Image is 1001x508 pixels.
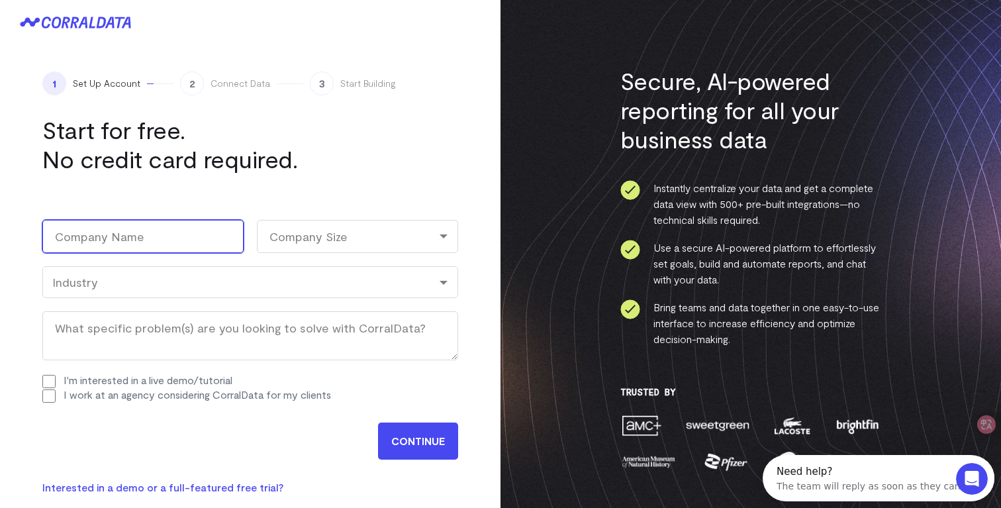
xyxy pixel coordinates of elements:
[73,77,140,90] span: Set Up Account
[42,220,244,253] input: Company Name
[64,388,331,401] label: I work at an agency considering CorralData for my clients
[5,5,237,42] div: Open Intercom Messenger
[378,423,458,460] input: CONTINUE
[180,72,204,95] span: 2
[257,220,458,253] div: Company Size
[64,374,232,386] label: I'm interested in a live demo/tutorial
[14,22,198,36] div: The team will reply as soon as they can
[52,275,448,289] div: Industry
[620,240,882,287] li: Use a secure AI-powered platform to effortlessly set goals, build and automate reports, and chat ...
[340,77,396,90] span: Start Building
[620,299,882,347] li: Bring teams and data together in one easy-to-use interface to increase efficiency and optimize de...
[620,66,882,154] h3: Secure, AI-powered reporting for all your business data
[42,481,283,493] a: Interested in a demo or a full-featured free trial?
[42,115,387,174] h1: Start for free. No credit card required.
[763,455,994,501] iframe: Intercom live chat discovery launcher
[956,463,988,495] iframe: Intercom live chat
[14,11,198,22] div: Need help?
[310,72,334,95] span: 3
[620,180,882,228] li: Instantly centralize your data and get a complete data view with 500+ pre-built integrations—no t...
[620,387,882,397] h3: Trusted By
[211,77,270,90] span: Connect Data
[42,72,66,95] span: 1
